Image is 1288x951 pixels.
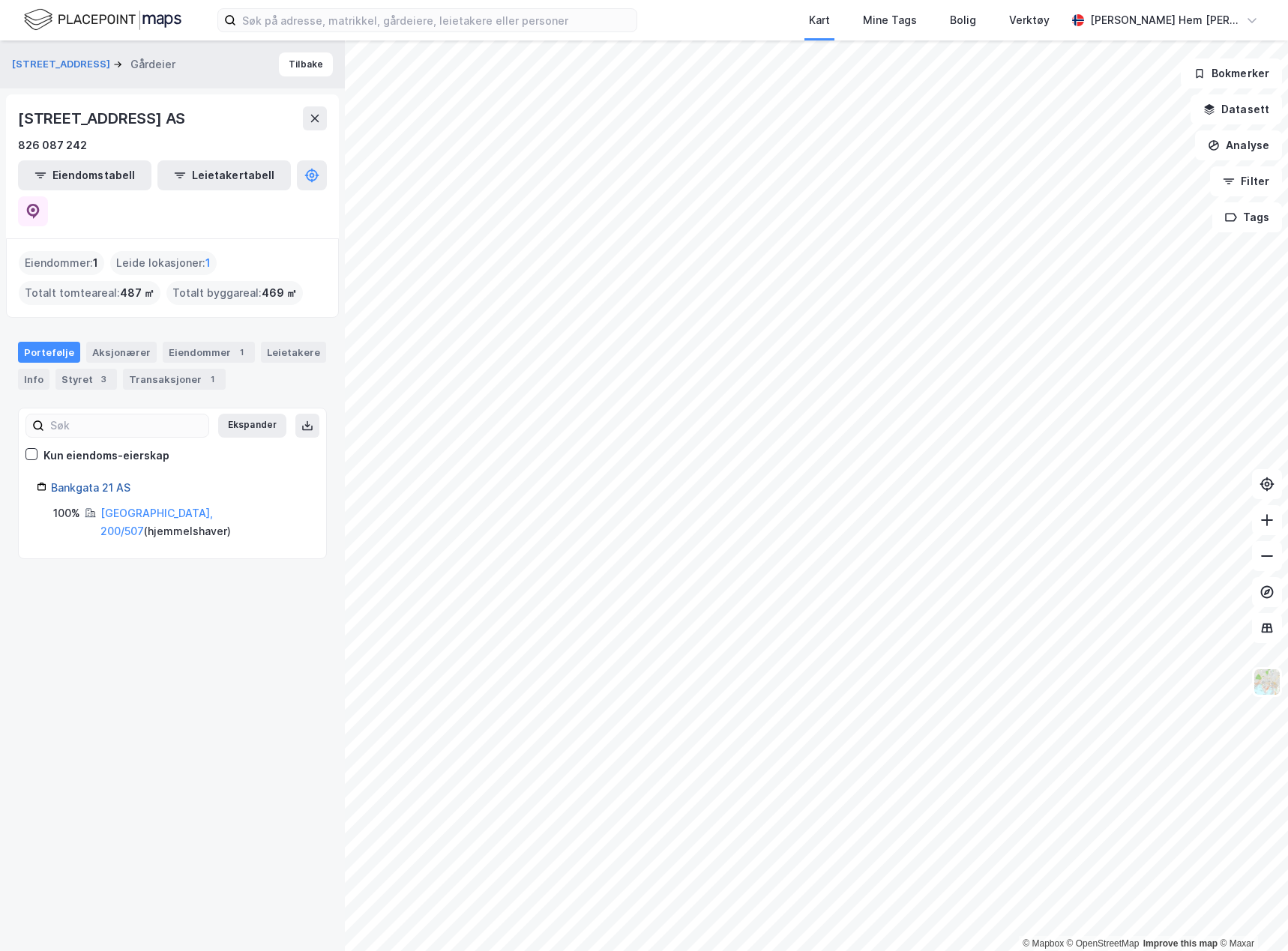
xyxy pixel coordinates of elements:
[19,251,104,275] div: Eiendommer :
[1212,202,1282,232] button: Tags
[1195,130,1282,160] button: Analyse
[950,11,976,29] div: Bolig
[262,284,297,302] span: 469 ㎡
[1191,94,1282,124] button: Datasett
[19,281,160,305] div: Totalt tomteareal :
[86,342,157,363] div: Aksjonærer
[53,504,80,522] div: 100%
[18,106,188,130] div: [STREET_ADDRESS] AS
[1181,58,1282,88] button: Bokmerker
[809,11,830,29] div: Kart
[100,507,213,537] a: [GEOGRAPHIC_DATA], 200/507
[18,136,87,154] div: 826 087 242
[24,7,181,33] img: logo.f888ab2527a4732fd821a326f86c7f29.svg
[1213,879,1288,951] iframe: Chat Widget
[93,254,98,272] span: 1
[234,345,249,360] div: 1
[261,342,326,363] div: Leietakere
[1143,938,1218,949] a: Improve this map
[18,160,151,190] button: Eiendomstabell
[18,342,80,363] div: Portefølje
[236,9,637,31] input: Søk på adresse, matrikkel, gårdeiere, leietakere eller personer
[1213,879,1288,951] div: Kontrollprogram for chat
[166,281,303,305] div: Totalt byggareal :
[1067,938,1140,949] a: OpenStreetMap
[205,254,211,272] span: 1
[51,481,130,494] a: Bankgata 21 AS
[130,55,175,73] div: Gårdeier
[110,251,217,275] div: Leide lokasjoner :
[218,414,286,438] button: Ekspander
[123,369,226,390] div: Transaksjoner
[863,11,917,29] div: Mine Tags
[43,447,169,465] div: Kun eiendoms-eierskap
[12,57,113,72] button: [STREET_ADDRESS]
[18,369,49,390] div: Info
[1210,166,1282,196] button: Filter
[100,504,308,540] div: ( hjemmelshaver )
[120,284,154,302] span: 487 ㎡
[1023,938,1064,949] a: Mapbox
[1253,668,1281,696] img: Z
[279,52,333,76] button: Tilbake
[157,160,291,190] button: Leietakertabell
[205,372,220,387] div: 1
[163,342,255,363] div: Eiendommer
[55,369,117,390] div: Styret
[1009,11,1050,29] div: Verktøy
[44,414,208,437] input: Søk
[96,372,111,387] div: 3
[1090,11,1240,29] div: [PERSON_NAME] Hem [PERSON_NAME]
